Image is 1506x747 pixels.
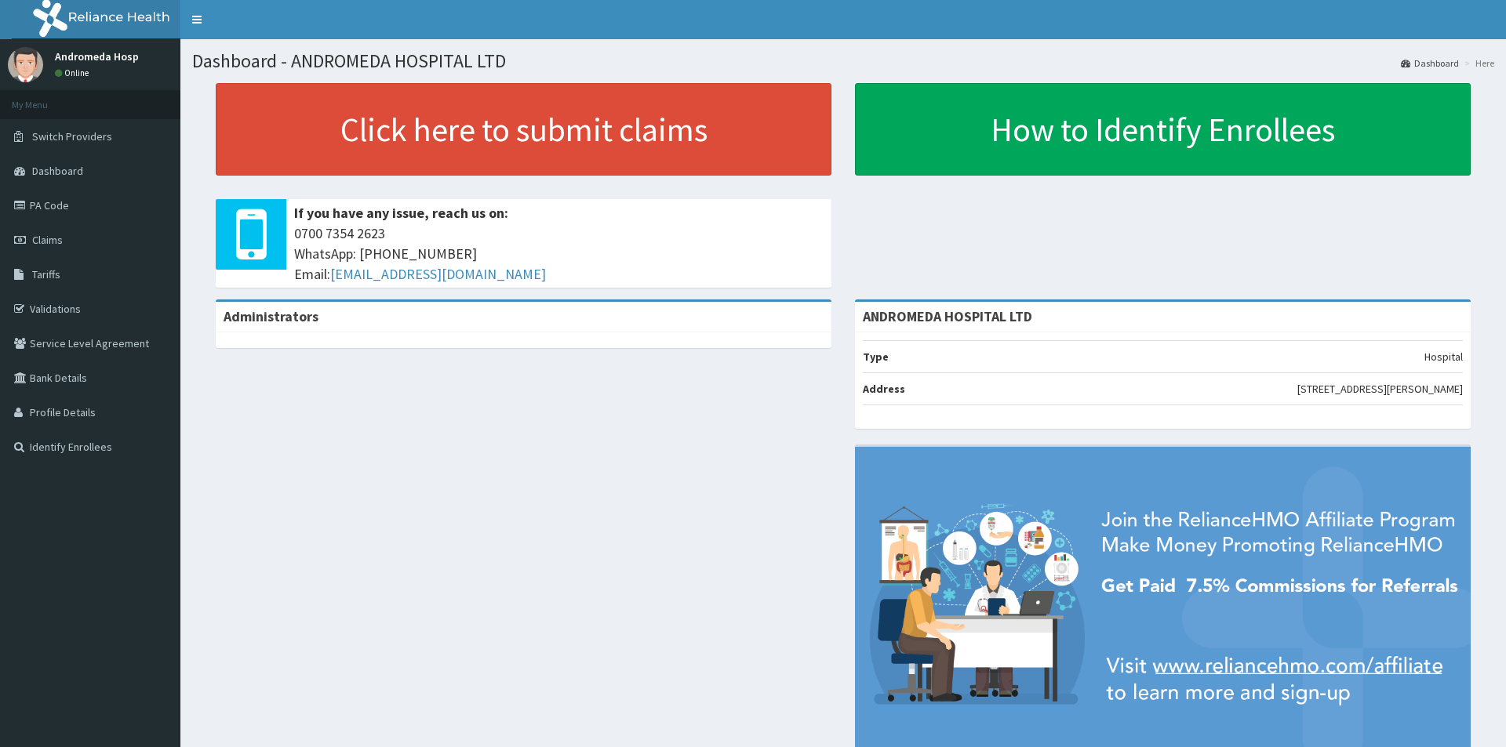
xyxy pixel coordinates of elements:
[55,67,93,78] a: Online
[32,267,60,281] span: Tariffs
[8,47,43,82] img: User Image
[1424,349,1463,364] p: Hospital
[32,129,112,143] span: Switch Providers
[1401,56,1459,70] a: Dashboard
[32,164,83,178] span: Dashboard
[32,233,63,247] span: Claims
[224,307,318,325] b: Administrators
[863,307,1032,325] strong: ANDROMEDA HOSPITAL LTD
[863,382,905,396] b: Address
[294,204,508,222] b: If you have any issue, reach us on:
[863,350,889,364] b: Type
[192,51,1494,71] h1: Dashboard - ANDROMEDA HOSPITAL LTD
[1297,381,1463,397] p: [STREET_ADDRESS][PERSON_NAME]
[1461,56,1494,70] li: Here
[216,83,831,176] a: Click here to submit claims
[55,51,139,62] p: Andromeda Hosp
[330,265,546,283] a: [EMAIL_ADDRESS][DOMAIN_NAME]
[855,83,1471,176] a: How to Identify Enrollees
[294,223,824,284] span: 0700 7354 2623 WhatsApp: [PHONE_NUMBER] Email:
